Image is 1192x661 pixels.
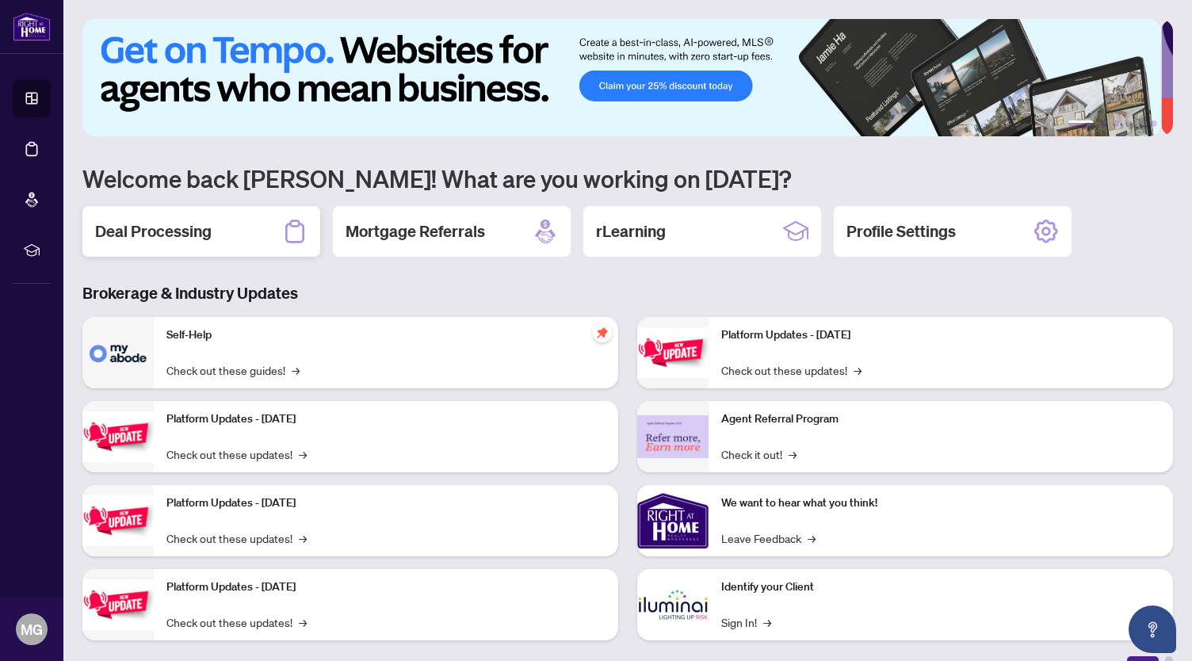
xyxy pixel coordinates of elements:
span: → [299,613,307,631]
span: → [808,529,816,547]
h2: rLearning [596,220,666,243]
img: Platform Updates - June 23, 2025 [637,327,709,377]
button: 2 [1100,120,1106,127]
a: Check out these updates!→ [721,361,862,379]
img: We want to hear what you think! [637,485,709,556]
button: 5 [1138,120,1144,127]
a: Check it out!→ [721,445,797,463]
img: Slide 0 [82,19,1161,136]
a: Check out these updates!→ [166,445,307,463]
p: Self-Help [166,327,606,344]
a: Check out these updates!→ [166,613,307,631]
p: Platform Updates - [DATE] [166,411,606,428]
a: Sign In!→ [721,613,771,631]
img: Platform Updates - September 16, 2025 [82,411,154,461]
p: We want to hear what you think! [721,495,1160,512]
span: → [299,445,307,463]
img: Platform Updates - July 21, 2025 [82,495,154,545]
span: → [299,529,307,547]
a: Leave Feedback→ [721,529,816,547]
img: Self-Help [82,317,154,388]
span: → [854,361,862,379]
img: Identify your Client [637,569,709,640]
button: 3 [1113,120,1119,127]
span: pushpin [593,323,612,342]
p: Platform Updates - [DATE] [721,327,1160,344]
button: 1 [1068,120,1094,127]
p: Platform Updates - [DATE] [166,579,606,596]
span: → [789,445,797,463]
img: Agent Referral Program [637,415,709,459]
h2: Profile Settings [846,220,956,243]
span: → [292,361,300,379]
img: Platform Updates - July 8, 2025 [82,579,154,629]
a: Check out these guides!→ [166,361,300,379]
img: logo [13,12,51,41]
h2: Mortgage Referrals [346,220,485,243]
a: Check out these updates!→ [166,529,307,547]
p: Identify your Client [721,579,1160,596]
h2: Deal Processing [95,220,212,243]
button: 6 [1151,120,1157,127]
h3: Brokerage & Industry Updates [82,282,1173,304]
span: → [763,613,771,631]
button: 4 [1125,120,1132,127]
p: Platform Updates - [DATE] [166,495,606,512]
button: Open asap [1129,606,1176,653]
h1: Welcome back [PERSON_NAME]! What are you working on [DATE]? [82,163,1173,193]
span: MG [21,618,43,640]
p: Agent Referral Program [721,411,1160,428]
